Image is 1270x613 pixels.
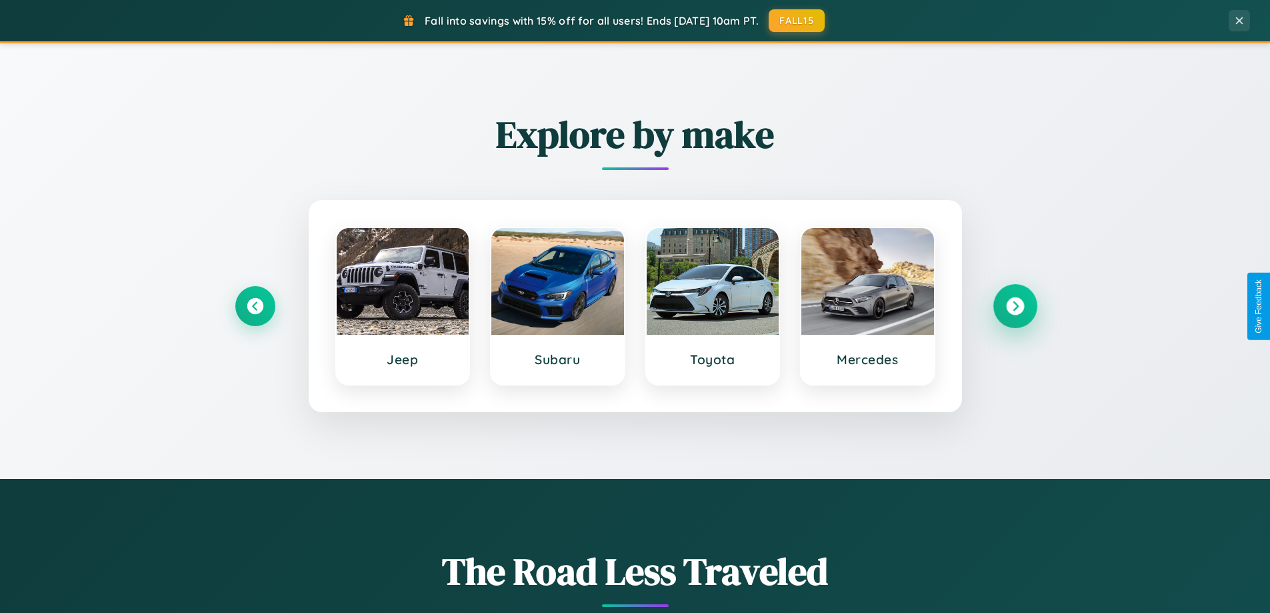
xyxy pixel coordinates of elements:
[769,9,825,32] button: FALL15
[505,352,611,368] h3: Subaru
[235,109,1035,160] h2: Explore by make
[235,546,1035,597] h1: The Road Less Traveled
[350,352,456,368] h3: Jeep
[425,14,759,27] span: Fall into savings with 15% off for all users! Ends [DATE] 10am PT.
[1254,279,1263,334] div: Give Feedback
[660,352,766,368] h3: Toyota
[815,352,921,368] h3: Mercedes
